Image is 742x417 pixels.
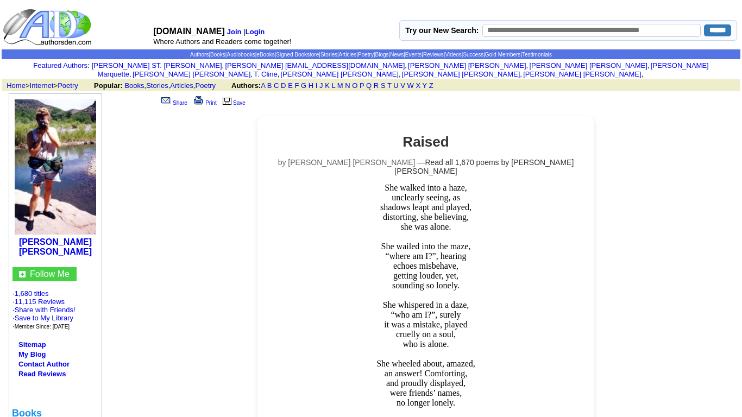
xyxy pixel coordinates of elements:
[133,70,250,78] a: [PERSON_NAME] [PERSON_NAME]
[294,81,299,90] a: F
[159,100,187,106] a: Share
[30,81,54,90] a: Internet
[407,63,408,69] font: i
[274,81,279,90] a: C
[405,26,479,35] label: Try our New Search:
[18,340,46,349] a: Sitemap
[256,52,274,58] a: eBooks
[261,81,265,90] a: A
[309,81,313,90] a: H
[408,61,526,69] a: [PERSON_NAME] [PERSON_NAME]
[190,52,552,58] span: | | | | | | | | | | | | | | |
[253,72,254,78] font: i
[423,52,444,58] a: Reviews
[522,72,523,78] font: i
[445,52,461,58] a: Videos
[221,100,246,106] a: Save
[92,61,709,78] font: , , , , , , , , , ,
[12,289,76,330] font: · ·
[19,237,92,256] a: [PERSON_NAME] [PERSON_NAME]
[643,72,644,78] font: i
[18,350,46,358] a: My Blog
[263,134,589,150] h2: Raised
[94,81,123,90] b: Popular:
[19,271,26,277] img: gc.jpg
[194,96,203,105] img: print.gif
[231,81,261,90] b: Authors:
[345,81,350,90] a: N
[416,81,421,90] a: X
[3,81,92,90] font: > >
[3,8,94,46] img: logo_ad.gif
[337,81,343,90] a: M
[92,61,222,69] a: [PERSON_NAME] ST. [PERSON_NAME]
[522,52,552,58] a: Testimonials
[267,81,272,90] a: B
[30,269,70,279] a: Follow Me
[15,324,70,330] font: Member Since: [DATE]
[360,81,364,90] a: P
[331,81,335,90] a: L
[288,81,293,90] a: E
[18,360,70,368] a: Contact Author
[15,289,49,298] a: 1,680 titles
[124,81,144,90] a: Books
[131,72,133,78] font: i
[58,81,78,90] a: Poetry
[161,96,171,105] img: share_page.gif
[170,81,193,90] a: Articles
[381,81,386,90] a: S
[15,314,73,322] a: Save to My Library
[146,81,168,90] a: Stories
[401,72,402,78] font: i
[33,61,89,69] font: :
[227,28,242,36] a: Join
[243,28,266,36] font: |
[366,81,372,90] a: Q
[18,370,66,378] a: Read Reviews
[485,52,521,58] a: Gold Members
[153,37,291,46] font: Where Authors and Readers come together!
[15,306,76,314] a: Share with Friends!
[94,81,443,90] font: , , ,
[15,298,65,306] a: 11,115 Reviews
[33,61,87,69] a: Featured Authors
[210,52,225,58] a: Books
[390,52,404,58] a: News
[12,306,76,330] font: · · ·
[375,52,389,58] a: Blogs
[263,158,589,175] p: by [PERSON_NAME] [PERSON_NAME] —
[374,81,379,90] a: R
[405,52,422,58] a: Events
[316,81,318,90] a: I
[319,81,323,90] a: J
[463,52,483,58] a: Success
[339,52,357,58] a: Articles
[393,81,398,90] a: U
[402,70,520,78] a: [PERSON_NAME] [PERSON_NAME]
[407,81,414,90] a: W
[352,81,357,90] a: O
[400,81,405,90] a: V
[279,72,280,78] font: i
[523,70,641,78] a: [PERSON_NAME] [PERSON_NAME]
[301,81,306,90] a: G
[325,81,330,90] a: K
[246,28,265,36] a: Login
[192,100,217,106] a: Print
[225,61,405,69] a: [PERSON_NAME] [EMAIL_ADDRESS][DOMAIN_NAME]
[394,158,574,175] a: Read all 1,670 poems by [PERSON_NAME] [PERSON_NAME]
[98,61,709,78] a: [PERSON_NAME] Marquette
[320,52,337,58] a: Stories
[7,81,26,90] a: Home
[528,63,529,69] font: i
[358,52,374,58] a: Poetry
[190,52,209,58] a: Authors
[254,70,277,78] a: T. Cline
[196,81,216,90] a: Poetry
[227,52,255,58] a: Audiobooks
[281,81,286,90] a: D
